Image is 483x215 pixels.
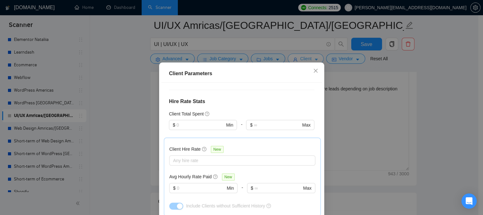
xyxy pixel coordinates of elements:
[177,185,225,192] input: 0
[250,122,252,129] span: $
[461,193,477,209] div: Open Intercom Messenger
[202,147,207,152] span: question-circle
[238,183,247,201] div: -
[169,111,204,118] h5: Client Total Spent
[226,185,234,192] span: Min
[173,122,175,129] span: $
[307,62,324,80] button: Close
[213,174,218,179] span: question-circle
[254,122,301,129] input: ∞
[169,70,314,77] div: Client Parameters
[237,120,246,138] div: -
[302,122,310,129] span: Max
[186,204,265,209] span: Include Clients without Sufficient History
[251,185,253,192] span: $
[226,122,233,129] span: Min
[313,68,318,73] span: close
[254,185,302,192] input: ∞
[169,98,314,106] h4: Hire Rate Stats
[173,185,176,192] span: $
[169,173,212,180] h5: Avg Hourly Rate Paid
[266,204,271,208] span: question-circle
[222,174,234,181] span: New
[169,146,201,153] h5: Client Hire Rate
[205,111,210,116] span: question-circle
[303,185,311,192] span: Max
[176,122,225,129] input: 0
[211,146,223,153] span: New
